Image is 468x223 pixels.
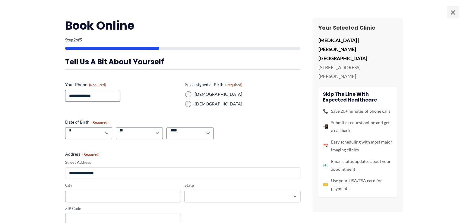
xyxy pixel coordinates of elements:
[323,119,392,134] li: Submit a request online and get a call back
[65,206,181,212] label: ZIP Code
[195,101,300,107] label: [DEMOGRAPHIC_DATA]
[323,157,392,173] li: Email status updates about your appointment
[80,37,82,42] span: 5
[323,123,328,131] span: 📲
[73,37,76,42] span: 2
[65,119,109,125] legend: Date of Birth
[225,82,242,87] span: (Required)
[65,18,300,33] h2: Book Online
[65,57,300,66] h3: Tell us a bit about yourself
[195,91,300,97] label: [DEMOGRAPHIC_DATA]
[323,107,392,115] li: Save 20+ minutes of phone calls
[91,120,109,124] span: (Required)
[323,138,392,154] li: Easy scheduling with most major imaging clinics
[65,183,181,188] label: City
[318,36,397,63] p: [MEDICAL_DATA] | [PERSON_NAME][GEOGRAPHIC_DATA]
[89,82,106,87] span: (Required)
[65,38,300,42] p: Step of
[65,82,180,88] label: Your Phone
[323,181,328,189] span: 💳
[323,161,328,169] span: 📧
[447,6,459,18] span: ×
[323,107,328,115] span: 📞
[318,24,397,31] h3: Your Selected Clinic
[318,63,397,81] p: [STREET_ADDRESS][PERSON_NAME]
[323,91,392,103] h4: Skip the line with Expected Healthcare
[185,82,242,88] legend: Sex assigned at Birth
[323,177,392,192] li: Use your HSA/FSA card for payment
[185,183,300,188] label: State
[323,142,328,150] span: 📅
[65,160,300,165] label: Street Address
[82,152,100,157] span: (Required)
[65,151,100,157] legend: Address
